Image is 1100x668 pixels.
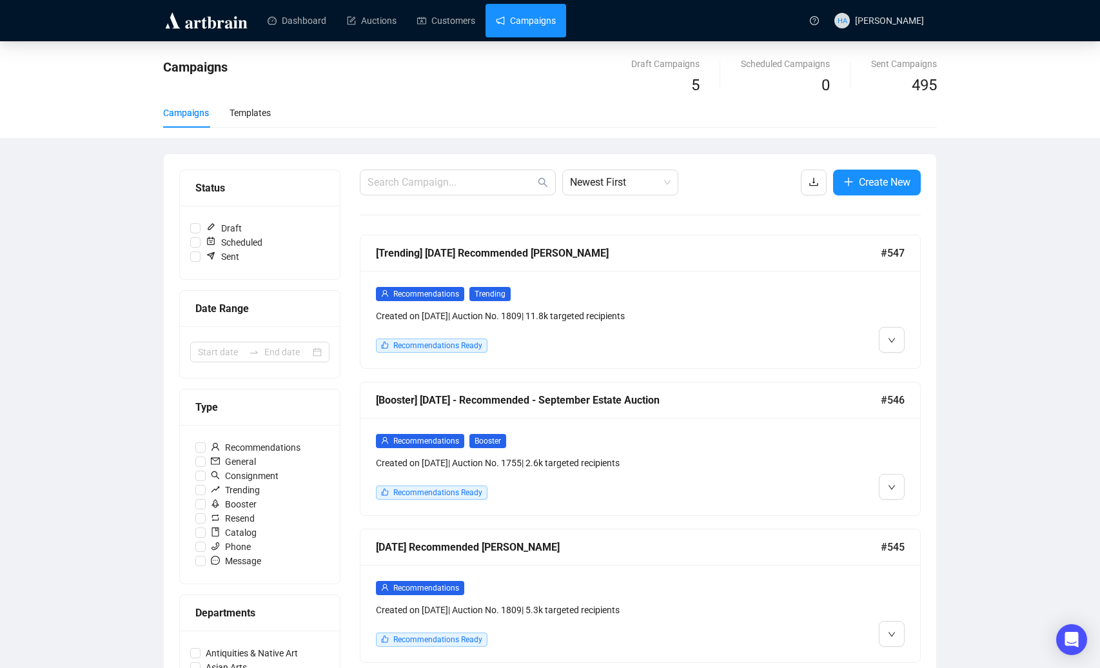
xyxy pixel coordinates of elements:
[163,10,250,31] img: logo
[211,556,220,565] span: message
[859,174,910,190] span: Create New
[833,170,921,195] button: Create New
[195,180,324,196] div: Status
[206,526,262,540] span: Catalog
[201,646,303,660] span: Antiquities & Native Art
[381,635,389,643] span: like
[211,457,220,466] span: mail
[360,382,921,516] a: [Booster] [DATE] - Recommended - September Estate Auction#546userRecommendationsBoosterCreated on...
[1056,624,1087,655] div: Open Intercom Messenger
[570,170,671,195] span: Newest First
[393,635,482,644] span: Recommendations Ready
[206,554,266,568] span: Message
[393,488,482,497] span: Recommendations Ready
[376,245,881,261] div: [Trending] [DATE] Recommended [PERSON_NAME]
[381,584,389,591] span: user
[888,631,896,638] span: down
[163,59,228,75] span: Campaigns
[198,345,244,359] input: Start date
[376,392,881,408] div: [Booster] [DATE] - Recommended - September Estate Auction
[741,57,830,71] div: Scheduled Campaigns
[843,177,854,187] span: plus
[381,341,389,349] span: like
[206,469,284,483] span: Consignment
[871,57,937,71] div: Sent Campaigns
[206,440,306,455] span: Recommendations
[381,437,389,444] span: user
[195,605,324,621] div: Departments
[201,235,268,250] span: Scheduled
[211,542,220,551] span: phone
[469,434,506,448] span: Booster
[206,511,260,526] span: Resend
[837,15,847,26] span: HA
[538,177,548,188] span: search
[264,345,310,359] input: End date
[376,456,771,470] div: Created on [DATE] | Auction No. 1755 | 2.6k targeted recipients
[376,539,881,555] div: [DATE] Recommended [PERSON_NAME]
[211,499,220,508] span: rocket
[881,245,905,261] span: #547
[206,483,265,497] span: Trending
[195,300,324,317] div: Date Range
[631,57,700,71] div: Draft Campaigns
[206,540,256,554] span: Phone
[810,16,819,25] span: question-circle
[368,175,535,190] input: Search Campaign...
[821,76,830,94] span: 0
[393,290,459,299] span: Recommendations
[163,106,209,120] div: Campaigns
[360,529,921,663] a: [DATE] Recommended [PERSON_NAME]#545userRecommendationsCreated on [DATE]| Auction No. 1809| 5.3k ...
[393,341,482,350] span: Recommendations Ready
[360,235,921,369] a: [Trending] [DATE] Recommended [PERSON_NAME]#547userRecommendationsTrendingCreated on [DATE]| Auct...
[376,309,771,323] div: Created on [DATE] | Auction No. 1809 | 11.8k targeted recipients
[376,603,771,617] div: Created on [DATE] | Auction No. 1809 | 5.3k targeted recipients
[211,485,220,494] span: rise
[888,337,896,344] span: down
[881,392,905,408] span: #546
[211,442,220,451] span: user
[393,584,459,593] span: Recommendations
[912,76,937,94] span: 495
[211,513,220,522] span: retweet
[201,221,247,235] span: Draft
[809,177,819,187] span: download
[347,4,397,37] a: Auctions
[393,437,459,446] span: Recommendations
[211,471,220,480] span: search
[691,76,700,94] span: 5
[496,4,556,37] a: Campaigns
[249,347,259,357] span: to
[855,15,924,26] span: [PERSON_NAME]
[888,484,896,491] span: down
[211,527,220,536] span: book
[249,347,259,357] span: swap-right
[206,497,262,511] span: Booster
[381,488,389,496] span: like
[268,4,326,37] a: Dashboard
[201,250,244,264] span: Sent
[230,106,271,120] div: Templates
[381,290,389,297] span: user
[195,399,324,415] div: Type
[206,455,261,469] span: General
[469,287,511,301] span: Trending
[417,4,475,37] a: Customers
[881,539,905,555] span: #545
